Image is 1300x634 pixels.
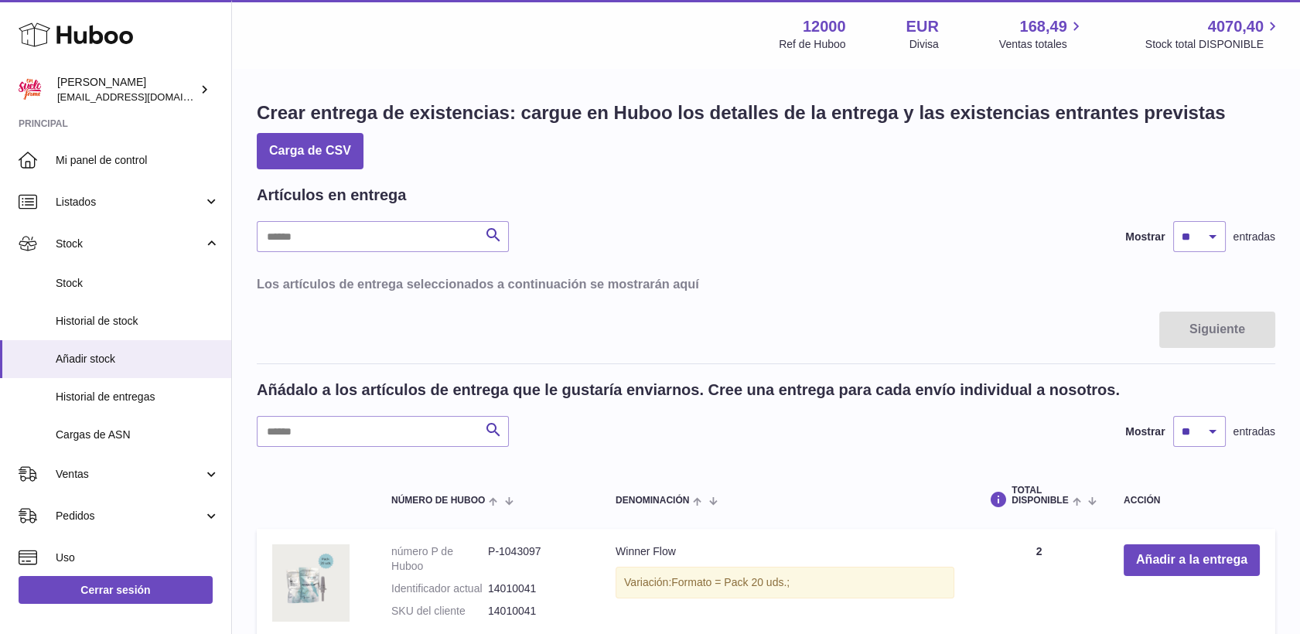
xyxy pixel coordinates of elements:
[56,467,203,482] span: Ventas
[671,576,790,588] span: Formato = Pack 20 uds.;
[1124,544,1260,576] button: Añadir a la entrega
[616,496,689,506] span: Denominación
[56,237,203,251] span: Stock
[257,101,1226,125] h1: Crear entrega de existencias: cargue en Huboo los detalles de la entrega y las existencias entran...
[1125,230,1165,244] label: Mostrar
[1125,424,1165,439] label: Mostrar
[56,314,220,329] span: Historial de stock
[56,352,220,366] span: Añadir stock
[56,550,220,565] span: Uso
[19,576,213,604] a: Cerrar sesión
[1124,496,1260,506] div: Acción
[1208,16,1264,37] span: 4070,40
[56,195,203,210] span: Listados
[257,185,406,206] h2: Artículos en entrega
[56,276,220,291] span: Stock
[1145,37,1281,52] span: Stock total DISPONIBLE
[999,16,1085,52] a: 168,49 Ventas totales
[57,90,227,103] span: [EMAIL_ADDRESS][DOMAIN_NAME]
[272,544,350,622] img: Winner Flow
[999,37,1085,52] span: Ventas totales
[1233,230,1275,244] span: entradas
[257,133,363,169] button: Carga de CSV
[1145,16,1281,52] a: 4070,40 Stock total DISPONIBLE
[56,509,203,523] span: Pedidos
[1233,424,1275,439] span: entradas
[57,75,196,104] div: [PERSON_NAME]
[488,544,585,574] dd: P-1043097
[56,153,220,168] span: Mi panel de control
[1012,486,1068,506] span: Total DISPONIBLE
[488,604,585,619] dd: 14010041
[257,275,1275,292] h3: Los artículos de entrega seleccionados a continuación se mostrarán aquí
[391,544,488,574] dt: número P de Huboo
[391,581,488,596] dt: Identificador actual
[19,78,42,101] img: mar@ensuelofirme.com
[906,16,939,37] strong: EUR
[56,428,220,442] span: Cargas de ASN
[257,380,1120,401] h2: Añádalo a los artículos de entrega que le gustaría enviarnos. Cree una entrega para cada envío in...
[391,604,488,619] dt: SKU del cliente
[616,567,954,598] div: Variación:
[488,581,585,596] dd: 14010041
[1020,16,1067,37] span: 168,49
[391,496,485,506] span: Número de Huboo
[779,37,845,52] div: Ref de Huboo
[56,390,220,404] span: Historial de entregas
[803,16,846,37] strong: 12000
[909,37,939,52] div: Divisa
